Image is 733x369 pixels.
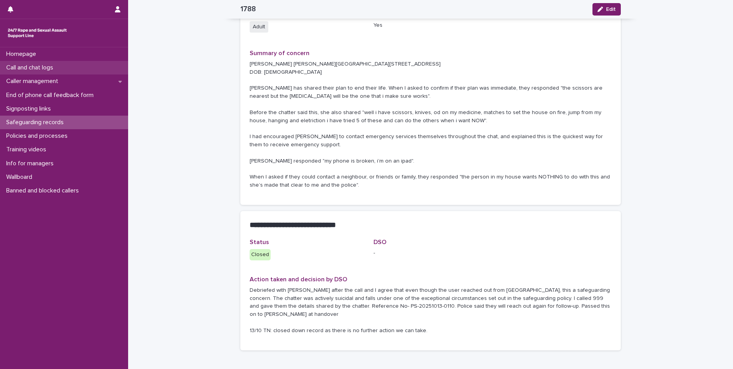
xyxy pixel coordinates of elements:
p: Call and chat logs [3,64,59,71]
p: Signposting links [3,105,57,113]
p: [PERSON_NAME] [PERSON_NAME][GEOGRAPHIC_DATA][STREET_ADDRESS] DOB: [DEMOGRAPHIC_DATA] [PERSON_NAME... [250,60,611,189]
p: Safeguarding records [3,119,70,126]
p: End of phone call feedback form [3,92,100,99]
div: Closed [250,249,271,260]
span: Status [250,239,269,245]
p: Debriefed with [PERSON_NAME] after the call and I agree that even though the user reached out fro... [250,286,611,335]
p: Policies and processes [3,132,74,140]
span: Summary of concern [250,50,309,56]
p: Training videos [3,146,52,153]
p: Info for managers [3,160,60,167]
span: Adult [250,21,268,33]
p: Banned and blocked callers [3,187,85,194]
p: Caller management [3,78,64,85]
button: Edit [592,3,621,16]
span: Action taken and decision by DSO [250,276,347,282]
span: DSO [373,239,386,245]
p: Wallboard [3,173,38,181]
h2: 1788 [240,5,256,14]
img: rhQMoQhaT3yELyF149Cw [6,25,68,41]
p: Yes [373,21,488,29]
p: Homepage [3,50,42,58]
span: Edit [606,7,616,12]
p: - [373,249,488,257]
